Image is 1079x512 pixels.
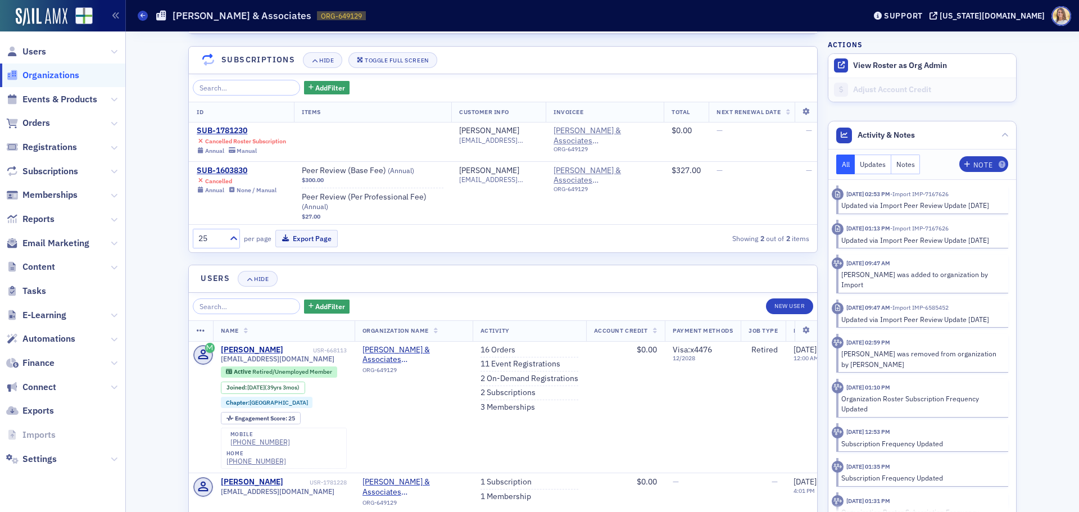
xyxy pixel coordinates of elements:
[302,166,443,176] span: Peer Review (Base Fee)
[766,298,813,314] a: New User
[304,81,350,95] button: AddFilter
[841,269,1000,290] div: [PERSON_NAME] was added to organization by Import
[6,213,55,225] a: Reports
[973,162,992,168] div: Note
[237,147,257,155] div: Manual
[321,11,362,21] span: ORG-649129
[302,166,443,176] a: Peer Review (Base Fee) (Annual)
[221,355,334,363] span: [EMAIL_ADDRESS][DOMAIN_NAME]
[637,477,657,487] span: $0.00
[890,303,949,311] span: Import IMP-6585452
[205,138,286,145] div: Cancelled Roster Subscription
[238,271,277,287] button: Hide
[22,261,55,273] span: Content
[315,301,345,311] span: Add Filter
[230,431,290,438] div: mobile
[794,487,815,495] time: 4:01 PM
[459,108,509,116] span: Customer Info
[22,69,79,81] span: Organizations
[480,492,531,502] a: 1 Membership
[480,402,535,413] a: 3 Memberships
[285,347,347,354] div: USR-668113
[459,136,538,144] span: [EMAIL_ADDRESS][DOMAIN_NAME]
[459,166,519,176] div: [PERSON_NAME]
[480,359,560,369] a: 11 Event Registrations
[22,141,77,153] span: Registrations
[197,166,276,176] a: SUB-1603830
[22,405,54,417] span: Exports
[221,477,283,487] a: [PERSON_NAME]
[221,54,295,66] h4: Subscriptions
[221,397,313,408] div: Chapter:
[884,11,923,21] div: Support
[794,354,819,362] time: 12:00 AM
[673,355,733,362] span: 12 / 2028
[717,108,781,116] span: Next Renewal Date
[846,303,890,311] time: 4/24/2024 09:47 AM
[67,7,93,26] a: View Homepage
[362,327,429,334] span: Organization Name
[22,357,55,369] span: Finance
[362,345,465,365] a: [PERSON_NAME] & Associates ([GEOGRAPHIC_DATA], [GEOGRAPHIC_DATA])
[197,108,203,116] span: ID
[302,213,320,220] span: $27.00
[459,126,519,136] a: [PERSON_NAME]
[252,368,332,375] span: Retired/Unemployed Member
[221,345,283,355] a: [PERSON_NAME]
[22,237,89,250] span: Email Marketing
[221,382,305,394] div: Joined: 1986-06-12 00:00:00
[6,429,56,441] a: Imports
[16,8,67,26] a: SailAMX
[891,155,921,174] button: Notes
[890,224,949,232] span: Import IMP-7167626
[226,450,286,457] div: home
[806,165,812,175] span: —
[832,337,844,348] div: Activity
[673,345,712,355] span: Visa : x4476
[459,175,538,184] span: [EMAIL_ADDRESS][DOMAIN_NAME]
[302,176,324,184] span: $300.00
[858,129,915,141] span: Activity & Notes
[6,261,55,273] a: Content
[365,57,428,64] div: Toggle Full Screen
[480,388,536,398] a: 2 Subscriptions
[846,497,890,505] time: 5/26/2023 01:31 PM
[717,125,723,135] span: —
[193,298,300,314] input: Search…
[226,368,332,375] a: Active Retired/Unemployed Member
[205,187,224,194] div: Annual
[221,412,301,424] div: Engagement Score: 25
[6,405,54,417] a: Exports
[1051,6,1071,26] span: Profile
[672,165,701,175] span: $327.00
[197,126,286,136] a: SUB-1781230
[6,141,77,153] a: Registrations
[319,57,334,64] div: Hide
[554,185,656,197] div: ORG-649129
[75,7,93,25] img: SailAMX
[594,327,647,334] span: Account Credit
[828,78,1016,102] a: Adjust Account Credit
[784,233,792,243] strong: 2
[959,156,1008,172] button: Note
[22,117,50,129] span: Orders
[749,327,778,334] span: Job Type
[794,477,817,487] span: [DATE]
[940,11,1045,21] div: [US_STATE][DOMAIN_NAME]
[832,223,844,235] div: Imported Activity
[302,108,321,116] span: Items
[612,233,810,243] div: Showing out of items
[226,457,286,465] a: [PHONE_NUMBER]
[205,178,232,185] div: Cancelled
[806,125,812,135] span: —
[890,190,949,198] span: Import IMP-7167626
[362,366,465,378] div: ORG-649129
[855,155,891,174] button: Updates
[285,479,347,486] div: USR-1781228
[303,52,342,68] button: Hide
[673,477,679,487] span: —
[6,165,78,178] a: Subscriptions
